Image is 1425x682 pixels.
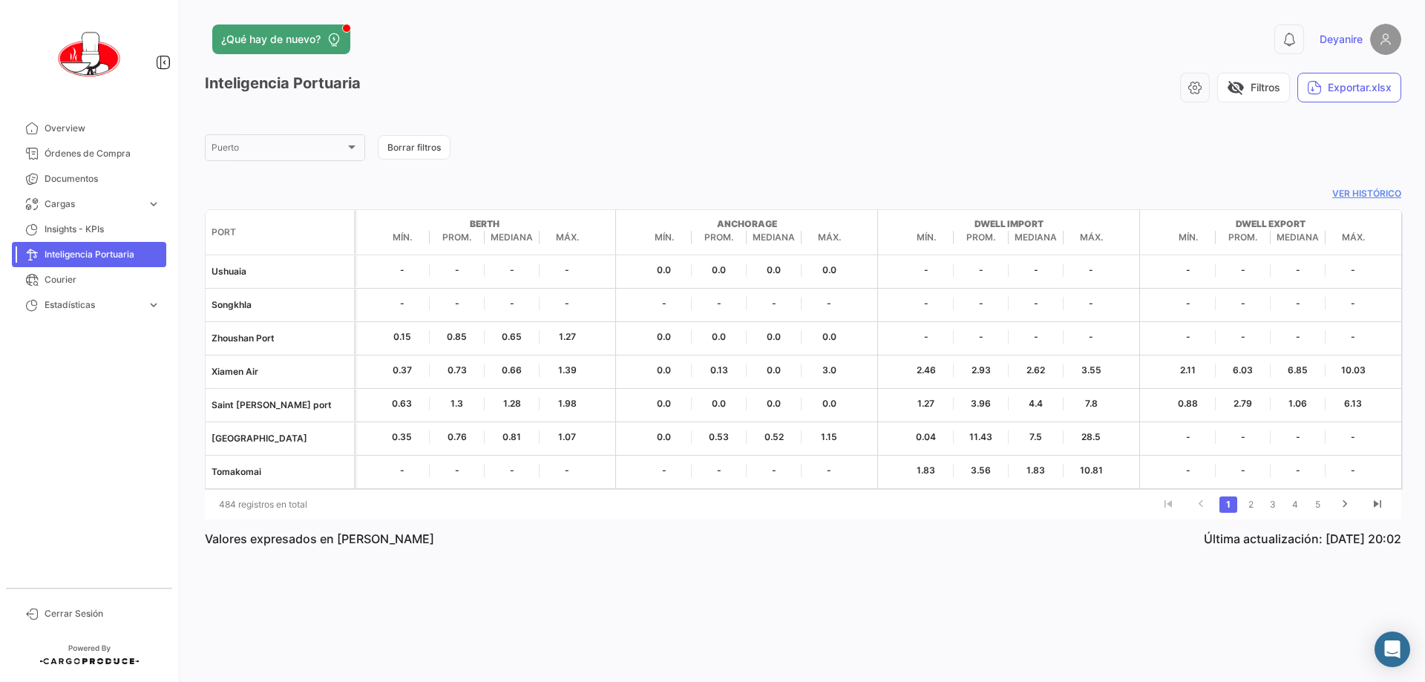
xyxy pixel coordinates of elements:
[1217,492,1239,517] li: page 1
[378,135,451,160] button: Borrar filtros
[747,330,802,344] span: 0.0
[430,430,485,444] span: 0.76
[747,430,802,444] span: 0.52
[637,464,692,477] span: -
[637,297,692,310] span: -
[45,298,141,312] span: Estadísticas
[212,298,348,312] p: Songkhla
[637,330,692,344] span: 0.0
[1009,297,1064,310] span: -
[1216,263,1271,277] span: -
[12,267,166,292] a: Courier
[1064,330,1118,344] span: -
[205,73,361,94] h3: Inteligencia Portuaria
[1227,79,1245,96] span: visibility_off
[375,430,430,444] span: 0.35
[540,397,594,410] span: 1.98
[1271,330,1326,344] span: -
[802,364,856,377] span: 3.0
[954,330,1009,344] span: -
[540,464,594,477] span: -
[1161,217,1380,231] strong: Dwell Export
[205,187,1401,200] a: Ver histórico
[899,364,954,377] span: 2.46
[1320,32,1363,47] span: Deyanire
[1271,397,1326,410] span: 1.06
[899,217,1118,231] strong: Dwell Import
[1239,492,1262,517] li: page 2
[12,166,166,191] a: Documentos
[1326,364,1380,377] span: 10.03
[45,248,160,261] span: Inteligencia Portuaria
[1271,364,1326,377] span: 6.85
[375,297,430,310] span: -
[212,399,348,412] p: Saint [PERSON_NAME] port
[1326,297,1380,310] span: -
[430,364,485,377] span: 0.73
[637,231,692,244] span: Mín.
[637,364,692,377] span: 0.0
[802,397,856,410] span: 0.0
[1363,496,1392,513] a: go to last page
[1064,231,1118,244] span: Máx.
[692,464,747,477] span: -
[430,231,485,244] span: Prom.
[1370,24,1401,55] img: placeholder-user.png
[802,430,856,444] span: 1.15
[1187,496,1215,513] a: go to previous page
[1286,496,1304,513] a: 4
[692,430,747,444] span: 0.53
[1284,492,1306,517] li: page 4
[802,464,856,477] span: -
[45,273,160,286] span: Courier
[1161,297,1216,310] span: -
[1271,297,1326,310] span: -
[1216,464,1271,477] span: -
[692,231,747,244] span: Prom.
[637,397,692,410] span: 0.0
[899,297,954,310] span: -
[212,465,348,479] p: Tomakomai
[375,231,430,244] span: Mín.
[375,217,594,231] strong: Berth
[1217,73,1290,102] button: visibility_offFiltros
[1326,430,1380,444] span: -
[747,464,802,477] span: -
[1326,263,1380,277] span: -
[802,330,856,344] span: 0.0
[45,122,160,135] span: Overview
[430,464,485,477] span: -
[540,330,594,344] span: 1.27
[1297,73,1401,102] button: Exportar.xlsx
[430,330,485,344] span: 0.85
[1161,231,1216,244] span: Mín.
[1216,430,1271,444] span: -
[1306,492,1329,517] li: page 5
[1242,496,1259,513] a: 2
[1271,430,1326,444] span: -
[1009,231,1064,244] span: Mediana
[212,226,236,239] span: Port
[692,297,747,310] span: -
[954,297,1009,310] span: -
[692,364,747,377] span: 0.13
[802,263,856,277] span: 0.0
[1216,397,1271,410] span: 2.79
[899,330,954,344] span: -
[954,464,1009,477] span: 3.56
[1326,231,1380,244] span: Máx.
[45,607,160,620] span: Cerrar Sesión
[899,397,954,410] span: 1.27
[430,263,485,277] span: -
[485,297,540,310] span: -
[1308,496,1326,513] a: 5
[954,430,1009,444] span: 11.43
[802,297,856,310] span: -
[485,364,540,377] span: 0.66
[899,263,954,277] span: -
[1161,263,1216,277] span: -
[747,364,802,377] span: 0.0
[206,220,354,245] datatable-header-cell: Port
[540,364,594,377] span: 1.39
[1216,297,1271,310] span: -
